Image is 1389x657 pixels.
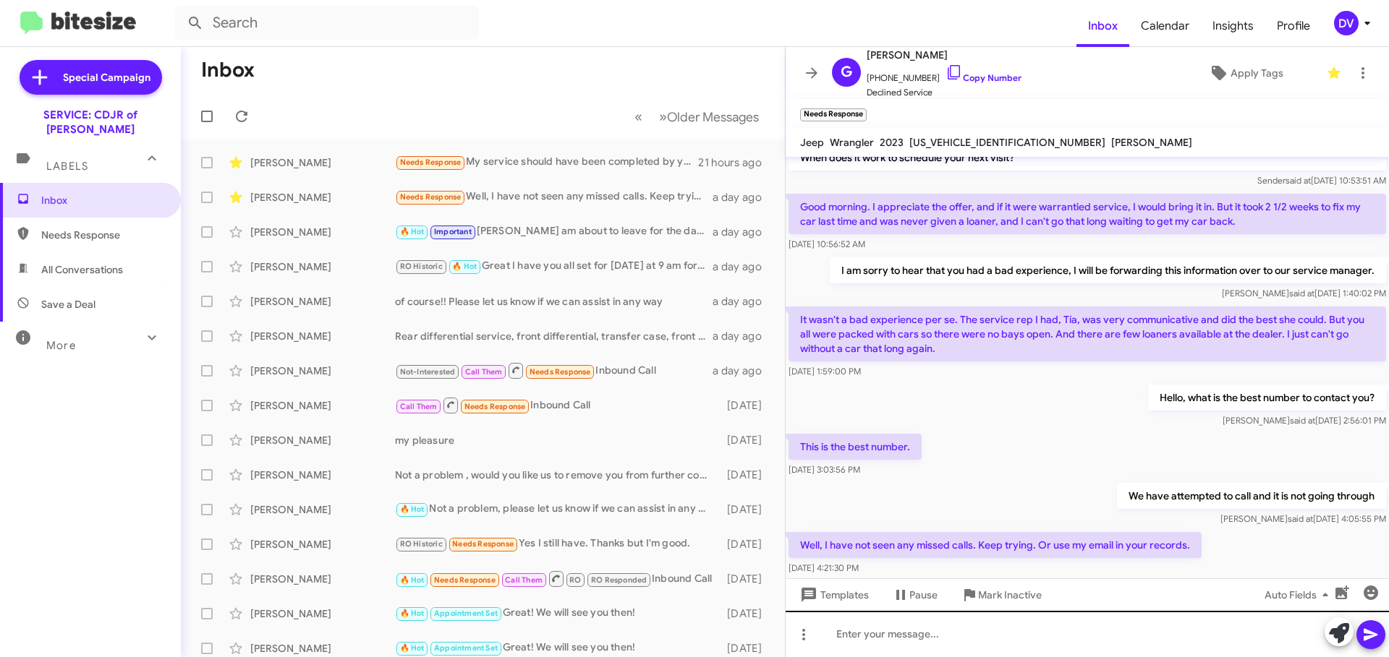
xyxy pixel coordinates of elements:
[41,262,123,277] span: All Conversations
[880,136,904,149] span: 2023
[946,72,1021,83] a: Copy Number
[789,239,865,249] span: [DATE] 10:56:52 AM
[395,605,720,622] div: Great! We will see you then!
[720,572,773,586] div: [DATE]
[789,194,1386,234] p: Good morning. I appreciate the offer, and if it were warrantied service, I would bring it in. But...
[789,532,1202,558] p: Well, I have not seen any missed calls. Keep trying. Or use my email in your records.
[880,582,949,608] button: Pause
[1290,415,1315,426] span: said at
[395,501,720,518] div: Not a problem, please let us know if we can assist in any way
[395,189,713,205] div: Well, I have not seen any missed calls. Keep trying. Or use my email in your records.
[949,582,1053,608] button: Mark Inactive
[1265,5,1322,47] a: Profile
[505,575,543,585] span: Call Them
[250,433,395,447] div: [PERSON_NAME]
[250,329,395,343] div: [PERSON_NAME]
[713,259,773,274] div: a day ago
[395,396,720,414] div: Inbound Call
[1201,5,1265,47] a: Insights
[175,6,479,40] input: Search
[41,297,95,312] span: Save a Deal
[434,227,472,236] span: Important
[789,434,922,460] p: This is the best number.
[1289,288,1314,299] span: said at
[1288,513,1313,524] span: said at
[867,64,1021,85] span: [PHONE_NUMBER]
[250,572,395,586] div: [PERSON_NAME]
[20,60,162,95] a: Special Campaign
[978,582,1042,608] span: Mark Inactive
[1265,582,1334,608] span: Auto Fields
[250,502,395,517] div: [PERSON_NAME]
[667,109,759,125] span: Older Messages
[720,641,773,656] div: [DATE]
[1222,288,1386,299] span: [PERSON_NAME] [DATE] 1:40:02 PM
[1334,11,1359,35] div: DV
[720,433,773,447] div: [DATE]
[1257,175,1386,186] span: Sender [DATE] 10:53:51 AM
[720,502,773,517] div: [DATE]
[250,364,395,378] div: [PERSON_NAME]
[830,257,1386,283] p: I am sorry to hear that you had a bad experience, I will be forwarding this information over to o...
[250,225,395,239] div: [PERSON_NAME]
[465,367,503,377] span: Call Them
[400,539,443,549] span: RO Historic
[659,108,667,126] span: »
[250,537,395,551] div: [PERSON_NAME]
[46,160,88,173] span: Labels
[400,192,462,202] span: Needs Response
[395,468,720,482] div: Not a problem , would you like us to remove you from further communication?
[1253,582,1346,608] button: Auto Fields
[1220,513,1386,524] span: [PERSON_NAME] [DATE] 4:05:55 PM
[250,468,395,482] div: [PERSON_NAME]
[41,193,164,207] span: Inbox
[1111,136,1192,149] span: [PERSON_NAME]
[867,85,1021,100] span: Declined Service
[1076,5,1129,47] a: Inbox
[786,582,880,608] button: Templates
[395,536,720,552] div: Yes I still have. Thanks but I'm good.
[1129,5,1201,47] a: Calendar
[46,339,76,352] span: More
[1231,60,1283,86] span: Apply Tags
[530,367,591,377] span: Needs Response
[720,468,773,482] div: [DATE]
[800,108,867,121] small: Needs Response
[713,329,773,343] div: a day ago
[569,575,581,585] span: RO
[395,361,713,379] div: Inbound Call
[789,562,859,573] span: [DATE] 4:21:30 PM
[830,136,874,149] span: Wrangler
[720,398,773,413] div: [DATE]
[250,155,395,170] div: [PERSON_NAME]
[464,402,526,411] span: Needs Response
[250,606,395,621] div: [PERSON_NAME]
[713,364,773,378] div: a day ago
[626,102,651,132] button: Previous
[250,190,395,205] div: [PERSON_NAME]
[909,136,1105,149] span: [US_VEHICLE_IDENTIFICATION_NUMBER]
[626,102,768,132] nav: Page navigation example
[452,539,514,549] span: Needs Response
[395,640,720,656] div: Great! We will see you then!
[1171,60,1320,86] button: Apply Tags
[395,329,713,343] div: Rear differential service, front differential, transfer case, front pads and rotors, cabin air fi...
[1117,483,1386,509] p: We have attempted to call and it is not going through
[634,108,642,126] span: «
[395,223,713,240] div: [PERSON_NAME] am about to leave for the day, I am attaching this incase you could not view the la...
[395,570,720,588] div: Inbound Call
[250,294,395,309] div: [PERSON_NAME]
[400,575,425,585] span: 🔥 Hot
[395,154,698,171] div: My service should have been completed by you guys when I brought my truck there [DATE] but you me...
[41,228,164,242] span: Needs Response
[698,155,773,170] div: 21 hours ago
[250,398,395,413] div: [PERSON_NAME]
[250,641,395,656] div: [PERSON_NAME]
[789,366,861,377] span: [DATE] 1:59:00 PM
[1148,385,1386,411] p: Hello, what is the best number to contact you?
[867,46,1021,64] span: [PERSON_NAME]
[400,367,456,377] span: Not-Interested
[452,262,477,271] span: 🔥 Hot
